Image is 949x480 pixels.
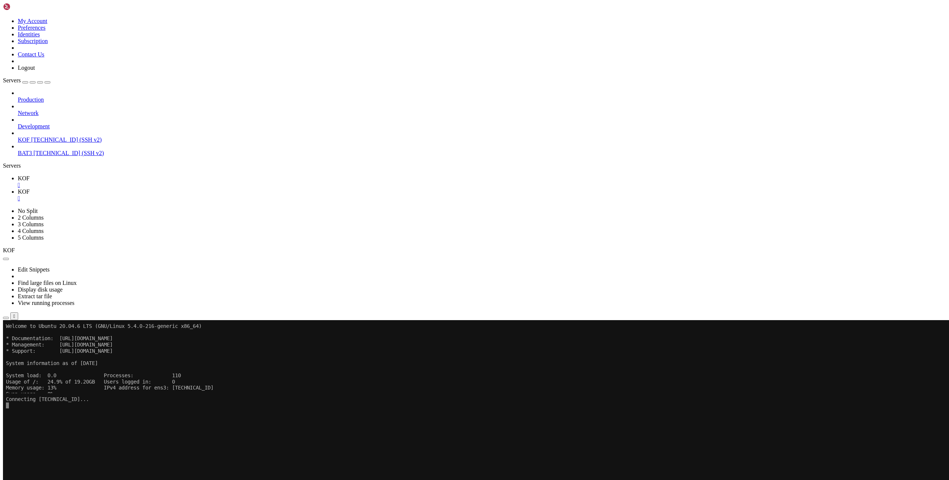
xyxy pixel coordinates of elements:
span: Development [18,123,50,129]
li: Network [18,103,946,116]
a: 5 Columns [18,234,44,241]
x-row: To see these additional updates run: apt list --upgradable [3,108,852,114]
a: Edit Snippets [18,266,50,273]
x-row: [URL][DOMAIN_NAME] [3,132,852,139]
a:  [18,195,946,202]
span: BAT3 [18,150,32,156]
x-row: * Management: [URL][DOMAIN_NAME] [3,22,852,28]
a: Subscription [18,38,48,44]
li: KOF [TECHNICAL_ID] (SSH v2) [18,130,946,143]
a:  [18,182,946,188]
a: BAT3 [TECHNICAL_ID] (SSH v2) [18,150,946,157]
x-row: Learn more about enabling ESM Infra service for Ubuntu 20.04 at [3,126,852,133]
li: Development [18,116,946,130]
x-row: * Support: [URL][DOMAIN_NAME] [3,28,852,34]
a: 3 Columns [18,221,44,227]
a: 2 Columns [18,214,44,221]
span: Servers [3,77,21,83]
span: [TECHNICAL_ID] (SSH v2) [33,150,104,156]
x-row: 24 updates can be applied immediately. [3,102,852,108]
x-row: 42 additional security updates can be applied with ESM Infra. [3,120,852,126]
a: Identities [18,31,40,37]
a: Find large files on Linux [18,280,77,286]
li: BAT3 [TECHNICAL_ID] (SSH v2) [18,143,946,157]
a: No Split [18,208,38,214]
li: Production [18,90,946,103]
span: KOF [18,188,30,195]
button:  [10,312,18,320]
x-row: Memory usage: 13% IPv4 address for ens3: [TECHNICAL_ID] [3,65,852,71]
a: Preferences [18,24,46,31]
a: Extract tar file [18,293,52,299]
a: Network [18,110,946,116]
x-row: Welcome to Ubuntu 20.04.6 LTS (GNU/Linux 5.4.0-216-generic x86_64) [3,3,852,9]
a: KOF [18,188,946,202]
img: Shellngn [3,3,46,10]
a: KOF [18,175,946,188]
x-row: Last login: [DATE] from [TECHNICAL_ID] [3,170,852,176]
x-row: New release '22.04.5 LTS' available. [3,145,852,151]
a: KOF [TECHNICAL_ID] (SSH v2) [18,137,946,143]
a: Logout [18,65,35,71]
x-row: Connecting [TECHNICAL_ID]... [3,3,852,9]
a: Contact Us [18,51,44,57]
span: Network [18,110,39,116]
x-row: System information as of [DATE] [3,40,852,46]
a: Development [18,123,946,130]
x-row: Usage of /: 24.9% of 19.20GB Users logged in: 0 [3,59,852,65]
a: Production [18,96,946,103]
a: Servers [3,77,50,83]
a: Display disk usage [18,286,63,293]
a: View running processes [18,300,75,306]
x-row: System load: 0.0 Processes: 110 [3,52,852,59]
div:  [13,313,15,319]
span: KOF [3,247,15,253]
span: Production [18,96,44,103]
a: My Account [18,18,47,24]
div: (18, 28) [59,176,62,182]
span: [TECHNICAL_ID] (SSH v2) [31,137,102,143]
x-row: root@vps591076:~# [3,176,852,182]
x-row: Run 'do-release-upgrade' to upgrade to it. [3,151,852,157]
x-row: Swap usage: 0% [3,71,852,77]
span: KOF [18,175,30,181]
div: (0, 1) [3,9,6,16]
a: 4 Columns [18,228,44,234]
span: KOF [18,137,30,143]
x-row: * Documentation: [URL][DOMAIN_NAME] [3,15,852,22]
div: Servers [3,162,946,169]
x-row: Expanded Security Maintenance for Infrastructure is not enabled. [3,89,852,96]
